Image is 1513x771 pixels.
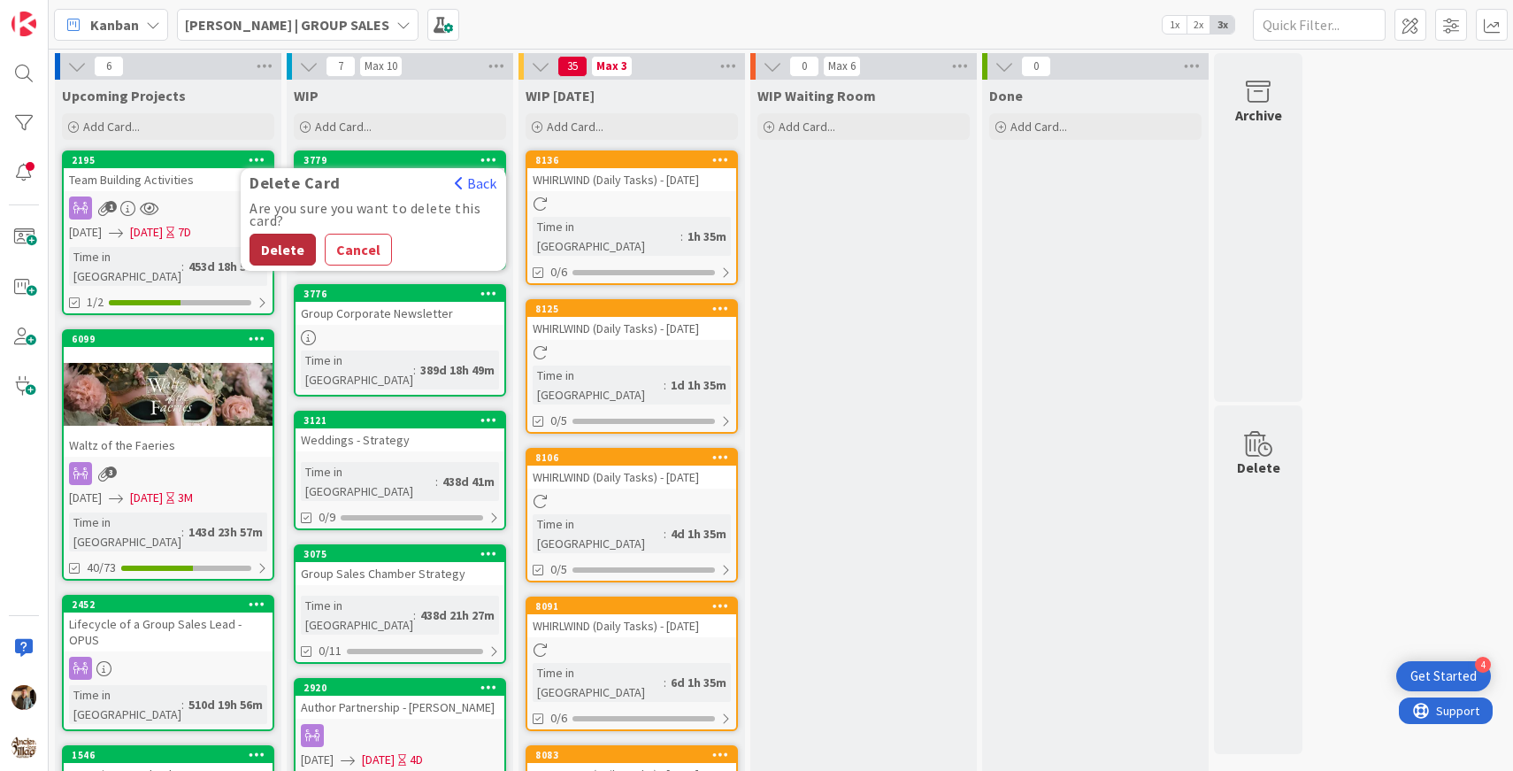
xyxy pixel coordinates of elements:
div: 8125 [527,301,736,317]
span: Kanban [90,14,139,35]
div: Waltz of the Faeries [64,434,273,457]
a: 8106WHIRLWIND (Daily Tasks) - [DATE]Time in [GEOGRAPHIC_DATA]:4d 1h 35m0/5 [526,448,738,582]
a: 3779Sequence RefreshTime in [GEOGRAPHIC_DATA]:389d 18h 44m0/4 [294,150,506,270]
span: 0/11 [319,642,342,660]
span: Delete Card [241,174,349,192]
input: Quick Filter... [1253,9,1386,41]
div: Time in [GEOGRAPHIC_DATA] [69,513,181,551]
div: Team Building Activities [64,168,273,191]
div: 8083 [527,747,736,763]
div: Time in [GEOGRAPHIC_DATA] [533,663,664,702]
span: 7 [326,56,356,77]
div: 143d 23h 57m [184,522,267,542]
div: Archive [1235,104,1282,126]
div: Max 10 [365,62,397,71]
div: 8083 [535,749,736,761]
a: 2452Lifecycle of a Group Sales Lead - OPUSTime in [GEOGRAPHIC_DATA]:510d 19h 56m [62,595,274,731]
span: 6 [94,56,124,77]
div: 3121 [296,412,504,428]
div: 510d 19h 56m [184,695,267,714]
div: 8125 [535,303,736,315]
div: Group Corporate Newsletter [296,302,504,325]
span: Add Card... [83,119,140,135]
span: 0/5 [550,412,567,430]
div: 3075 [303,548,504,560]
button: Back [454,173,497,193]
a: 8125WHIRLWIND (Daily Tasks) - [DATE]Time in [GEOGRAPHIC_DATA]:1d 1h 35m0/5 [526,299,738,434]
div: Max 6 [828,62,856,71]
div: 389d 18h 49m [416,360,499,380]
div: WHIRLWIND (Daily Tasks) - [DATE] [527,168,736,191]
button: Cancel [325,234,392,266]
div: 2195Delete CardBackAre you sure you want to delete this card?DeleteCancel [64,152,273,168]
span: Support [37,3,81,24]
span: [DATE] [130,489,163,507]
div: 3776Group Corporate Newsletter [296,286,504,325]
div: 8106WHIRLWIND (Daily Tasks) - [DATE] [527,450,736,489]
span: WIP Today [526,87,595,104]
a: 8091WHIRLWIND (Daily Tasks) - [DATE]Time in [GEOGRAPHIC_DATA]:6d 1h 35m0/6 [526,597,738,731]
div: WHIRLWIND (Daily Tasks) - [DATE] [527,317,736,340]
a: 3075Group Sales Chamber StrategyTime in [GEOGRAPHIC_DATA]:438d 21h 27m0/11 [294,544,506,664]
div: Time in [GEOGRAPHIC_DATA] [69,685,181,724]
div: 4D [410,751,423,769]
div: Open Get Started checklist, remaining modules: 4 [1396,661,1491,691]
span: 35 [557,56,588,77]
div: 3075Group Sales Chamber Strategy [296,546,504,585]
span: : [664,524,666,544]
div: Get Started [1410,667,1477,685]
div: 2195Delete CardBackAre you sure you want to delete this card?DeleteCancelTeam Building Activities [64,152,273,191]
div: Lifecycle of a Group Sales Lead - OPUS [64,613,273,651]
a: 2195Delete CardBackAre you sure you want to delete this card?DeleteCancelTeam Building Activities... [62,150,274,315]
span: 40/73 [87,559,116,577]
div: Time in [GEOGRAPHIC_DATA] [533,217,680,256]
div: 6099 [72,333,273,345]
span: Add Card... [1010,119,1067,135]
div: 8091 [527,598,736,614]
div: Time in [GEOGRAPHIC_DATA] [301,596,413,635]
span: : [664,375,666,395]
div: 2452 [72,598,273,611]
span: [DATE] [301,751,334,769]
a: 3776Group Corporate NewsletterTime in [GEOGRAPHIC_DATA]:389d 18h 49m [294,284,506,397]
div: 2452 [64,597,273,613]
div: 8136WHIRLWIND (Daily Tasks) - [DATE] [527,152,736,191]
span: 0/5 [550,560,567,579]
div: 438d 41m [438,472,499,491]
div: 8136 [535,154,736,166]
div: 2195 [72,154,273,166]
div: 8125WHIRLWIND (Daily Tasks) - [DATE] [527,301,736,340]
div: 4 [1475,657,1491,673]
span: [DATE] [69,223,102,242]
span: Add Card... [315,119,372,135]
span: : [181,257,184,276]
div: Time in [GEOGRAPHIC_DATA] [533,366,664,405]
div: Max 3 [596,62,627,71]
b: [PERSON_NAME] | GROUP SALES [185,16,389,34]
span: WIP Waiting Room [757,87,876,104]
div: Delete [1237,457,1280,478]
span: [DATE] [130,223,163,242]
span: : [680,227,683,246]
div: 6099 [64,331,273,347]
span: Done [989,87,1023,104]
span: WIP [294,87,319,104]
span: : [413,605,416,625]
span: 0/6 [550,263,567,281]
a: 3121Weddings - StrategyTime in [GEOGRAPHIC_DATA]:438d 41m0/9 [294,411,506,530]
div: 3779 [296,152,504,168]
span: 3 [105,466,117,478]
div: 1h 35m [683,227,731,246]
span: 1x [1163,16,1187,34]
img: Visit kanbanzone.com [12,12,36,36]
div: WHIRLWIND (Daily Tasks) - [DATE] [527,466,736,489]
div: Are you sure you want to delete this card? [250,202,497,227]
div: 3779 [303,154,504,166]
div: 8106 [527,450,736,466]
div: Author Partnership - [PERSON_NAME] [296,696,504,719]
div: 3776 [303,288,504,300]
div: 2920 [303,682,504,694]
div: 8091 [535,600,736,613]
span: : [664,673,666,692]
img: avatar [12,735,36,759]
